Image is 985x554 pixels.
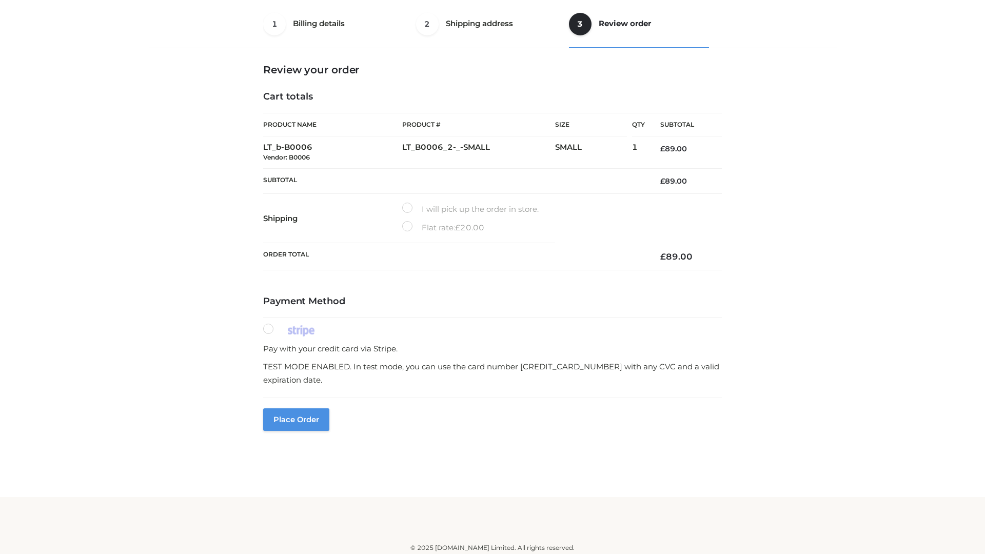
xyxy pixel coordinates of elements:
th: Product # [402,113,555,136]
h4: Payment Method [263,296,722,307]
span: £ [660,251,666,262]
td: SMALL [555,136,632,169]
span: £ [660,176,665,186]
span: £ [455,223,460,232]
span: £ [660,144,665,153]
div: © 2025 [DOMAIN_NAME] Limited. All rights reserved. [152,543,833,553]
small: Vendor: B0006 [263,153,310,161]
td: LT_B0006_2-_-SMALL [402,136,555,169]
th: Size [555,113,627,136]
p: Pay with your credit card via Stripe. [263,342,722,355]
th: Subtotal [263,168,645,193]
bdi: 20.00 [455,223,484,232]
td: 1 [632,136,645,169]
h3: Review your order [263,64,722,76]
p: TEST MODE ENABLED. In test mode, you can use the card number [CREDIT_CARD_NUMBER] with any CVC an... [263,360,722,386]
td: LT_b-B0006 [263,136,402,169]
label: Flat rate: [402,221,484,234]
bdi: 89.00 [660,144,687,153]
th: Shipping [263,194,402,243]
th: Qty [632,113,645,136]
label: I will pick up the order in store. [402,203,539,216]
bdi: 89.00 [660,251,693,262]
th: Product Name [263,113,402,136]
th: Order Total [263,243,645,270]
button: Place order [263,408,329,431]
h4: Cart totals [263,91,722,103]
bdi: 89.00 [660,176,687,186]
th: Subtotal [645,113,722,136]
